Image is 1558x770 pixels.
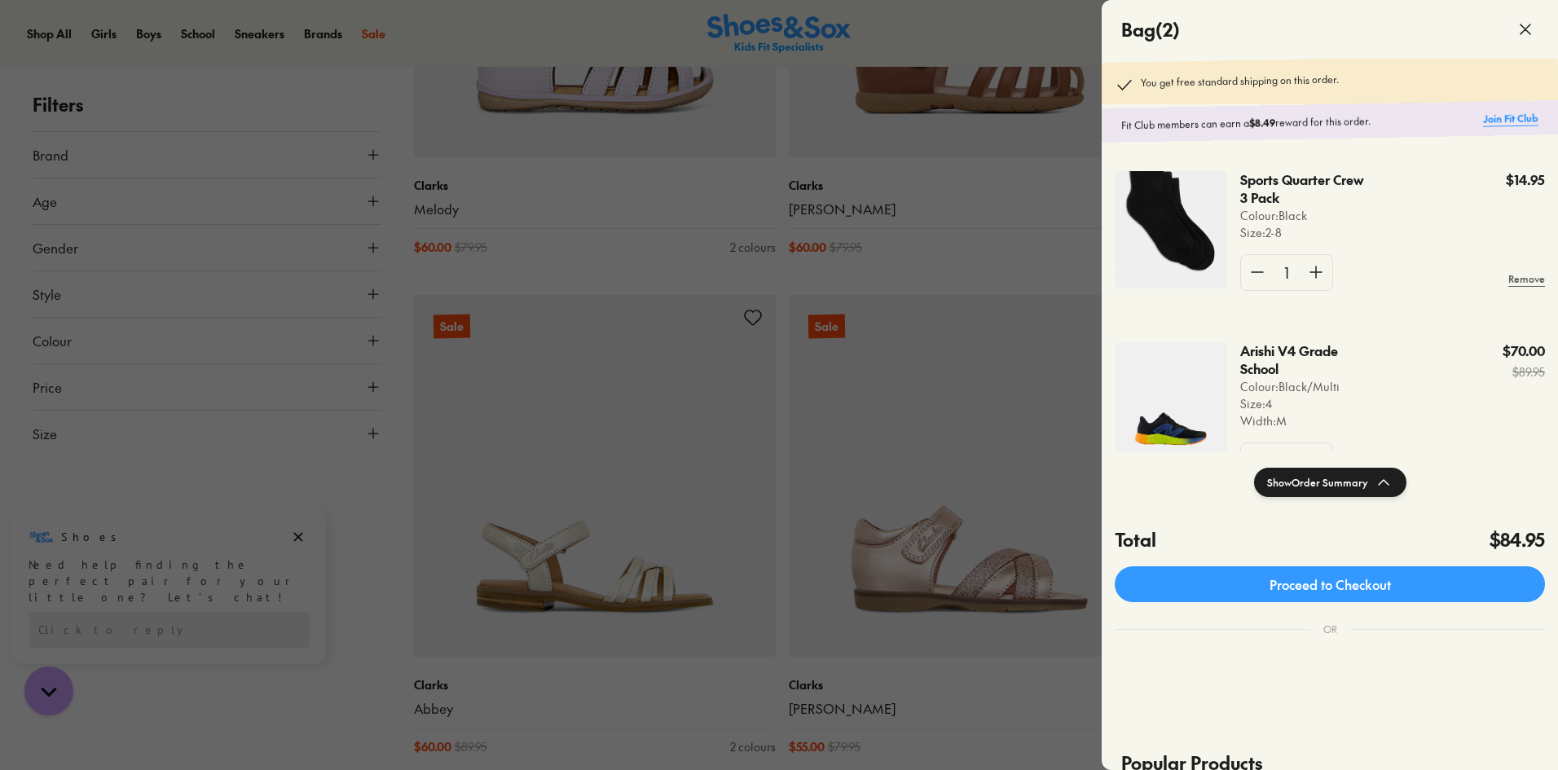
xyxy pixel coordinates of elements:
img: 4-540581_17f228ee-fb67-48d9-887b-60e9f1bca41f.jpg [1115,171,1227,288]
p: You get free standard shipping on this order. [1141,72,1339,95]
b: $8.49 [1249,116,1275,130]
div: Message from Shoes. Need help finding the perfect pair for your little one? Let’s chat! [12,19,326,100]
button: Close gorgias live chat [8,6,57,55]
a: Proceed to Checkout [1115,566,1545,602]
a: Join Fit Club [1483,111,1538,126]
p: Colour: Black/Multi [1240,378,1380,395]
s: $89.95 [1503,363,1545,381]
div: Need help finding the perfect pair for your little one? Let’s chat! [29,51,310,100]
div: OR [1310,609,1350,649]
iframe: PayPal-paypal [1115,669,1545,713]
div: Reply to the campaigns [29,107,310,143]
button: Dismiss campaign [287,20,310,43]
p: Colour: Black [1240,207,1406,224]
h4: Bag ( 2 ) [1121,16,1180,43]
p: $70.00 [1503,342,1545,360]
p: Fit Club members can earn a reward for this order. [1121,112,1477,133]
div: Campaign message [12,2,326,159]
h4: Total [1115,526,1156,553]
img: 4-498838.jpg [1115,342,1227,460]
p: Arishi V4 Grade School [1240,342,1352,378]
p: $14.95 [1506,171,1545,189]
img: Shoes logo [29,19,55,45]
p: Width : M [1240,412,1380,429]
div: 1 [1274,443,1300,478]
p: Size : 2-8 [1240,224,1406,241]
h3: Shoes [61,24,125,40]
p: Sports Quarter Crew 3 Pack [1240,171,1373,207]
h4: $84.95 [1490,526,1545,553]
div: 1 [1274,255,1300,290]
p: Size : 4 [1240,395,1380,412]
button: ShowOrder Summary [1254,468,1406,497]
